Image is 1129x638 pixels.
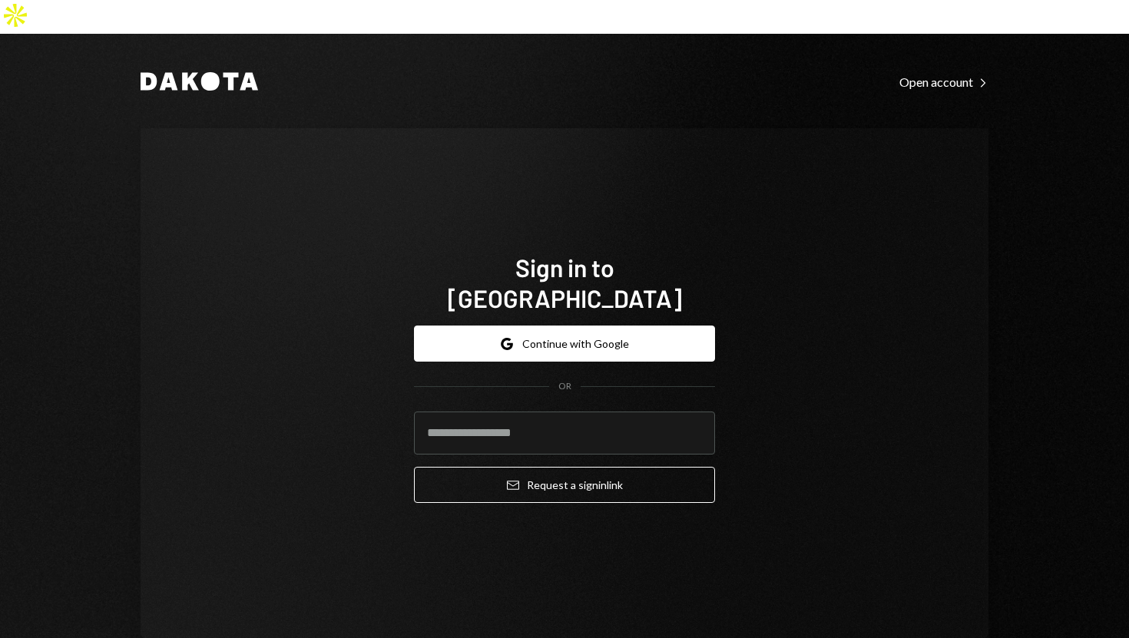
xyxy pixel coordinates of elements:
[899,74,988,90] div: Open account
[414,467,715,503] button: Request a signinlink
[414,326,715,362] button: Continue with Google
[558,380,571,393] div: OR
[899,73,988,90] a: Open account
[414,252,715,313] h1: Sign in to [GEOGRAPHIC_DATA]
